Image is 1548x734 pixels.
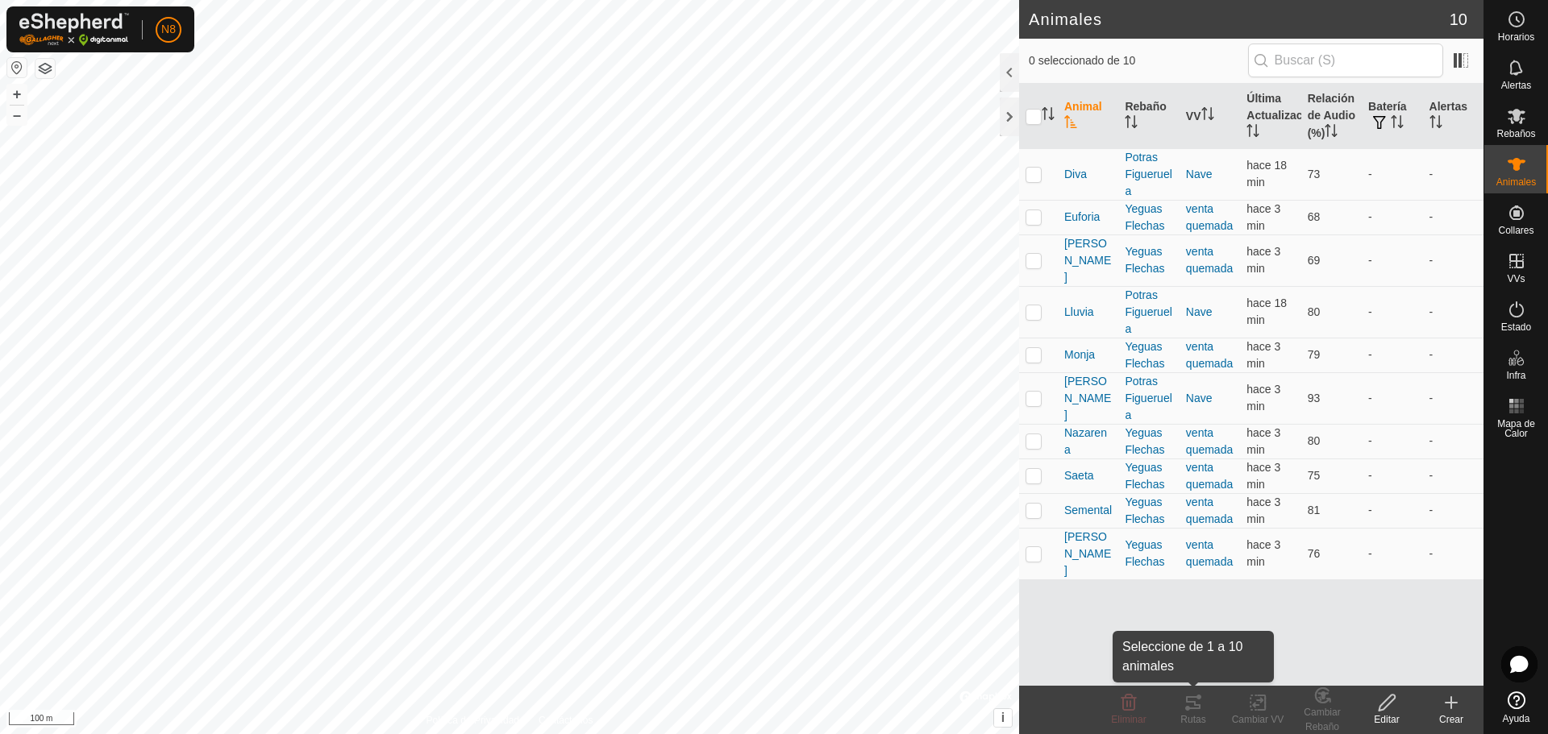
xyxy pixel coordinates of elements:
a: venta quemada [1186,538,1233,568]
span: Estado [1501,322,1531,332]
span: VVs [1507,274,1525,284]
span: 12 ago 2025, 15:00 [1246,202,1280,232]
a: Contáctenos [539,713,593,728]
span: Lluvia [1064,304,1094,321]
a: Nave [1186,168,1213,180]
span: 75 [1308,469,1321,482]
div: Cambiar Rebaño [1290,705,1354,734]
img: Logo Gallagher [19,13,129,46]
span: 12 ago 2025, 15:00 [1246,340,1280,370]
span: 12 ago 2025, 15:00 [1246,538,1280,568]
div: Yeguas Flechas [1125,243,1172,277]
td: - [1362,458,1422,493]
span: 12 ago 2025, 15:00 [1246,245,1280,275]
span: 12 ago 2025, 15:00 [1246,496,1280,525]
span: 12 ago 2025, 15:00 [1246,426,1280,456]
span: Saeta [1064,467,1094,484]
span: 10 [1450,7,1467,31]
span: 80 [1308,305,1321,318]
td: - [1423,148,1483,200]
td: - [1423,286,1483,338]
th: Rebaño [1118,84,1179,149]
span: Diva [1064,166,1087,183]
span: Monja [1064,346,1095,363]
span: 0 seleccionado de 10 [1029,52,1248,69]
div: Crear [1419,712,1483,727]
div: Potras Figueruela [1125,149,1172,200]
button: + [7,85,27,104]
div: Yeguas Flechas [1125,537,1172,570]
button: Restablecer Mapa [7,58,27,77]
button: Capas del Mapa [35,59,55,78]
div: Yeguas Flechas [1125,425,1172,458]
span: Alertas [1501,81,1531,90]
span: Eliminar [1111,714,1146,725]
th: VV [1180,84,1240,149]
span: N8 [161,21,176,38]
span: 69 [1308,254,1321,267]
span: Nazarena [1064,425,1112,458]
td: - [1423,200,1483,234]
p-sorticon: Activar para ordenar [1201,110,1214,122]
span: Collares [1498,226,1533,235]
span: 12 ago 2025, 15:00 [1246,461,1280,491]
td: - [1362,372,1422,424]
td: - [1423,234,1483,286]
a: venta quemada [1186,426,1233,456]
span: [PERSON_NAME] [1064,235,1112,286]
input: Buscar (S) [1248,44,1443,77]
a: Ayuda [1484,685,1548,730]
span: Infra [1506,371,1525,380]
th: Batería [1362,84,1422,149]
div: Yeguas Flechas [1125,338,1172,372]
span: Euforia [1064,209,1100,226]
span: Ayuda [1503,714,1530,724]
div: Yeguas Flechas [1125,459,1172,493]
span: 93 [1308,392,1321,404]
span: 73 [1308,168,1321,180]
td: - [1362,493,1422,528]
div: Editar [1354,712,1419,727]
th: Alertas [1423,84,1483,149]
td: - [1362,286,1422,338]
p-sorticon: Activar para ordenar [1042,110,1055,122]
td: - [1362,338,1422,372]
span: 12 ago 2025, 14:45 [1246,159,1287,189]
th: Animal [1058,84,1118,149]
a: venta quemada [1186,245,1233,275]
div: Yeguas Flechas [1125,494,1172,528]
p-sorticon: Activar para ordenar [1429,118,1442,131]
a: venta quemada [1186,496,1233,525]
p-sorticon: Activar para ordenar [1125,118,1138,131]
span: 12 ago 2025, 15:00 [1246,383,1280,413]
span: 12 ago 2025, 14:45 [1246,297,1287,326]
span: i [1001,711,1005,724]
td: - [1362,148,1422,200]
button: – [7,106,27,125]
td: - [1423,528,1483,579]
td: - [1362,234,1422,286]
div: Potras Figueruela [1125,373,1172,424]
span: 80 [1308,434,1321,447]
td: - [1423,338,1483,372]
td: - [1362,424,1422,458]
span: 76 [1308,547,1321,560]
p-sorticon: Activar para ordenar [1325,126,1338,139]
span: [PERSON_NAME] [1064,373,1112,424]
span: [PERSON_NAME] [1064,529,1112,579]
span: Semental [1064,502,1112,519]
div: Cambiar VV [1225,712,1290,727]
td: - [1423,372,1483,424]
span: Horarios [1498,32,1534,42]
p-sorticon: Activar para ordenar [1391,118,1404,131]
span: 68 [1308,210,1321,223]
td: - [1423,493,1483,528]
span: Rebaños [1496,129,1535,139]
a: Política de Privacidad [427,713,519,728]
td: - [1362,528,1422,579]
p-sorticon: Activar para ordenar [1064,118,1077,131]
a: venta quemada [1186,461,1233,491]
button: i [994,709,1012,727]
span: 81 [1308,504,1321,516]
a: Nave [1186,305,1213,318]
